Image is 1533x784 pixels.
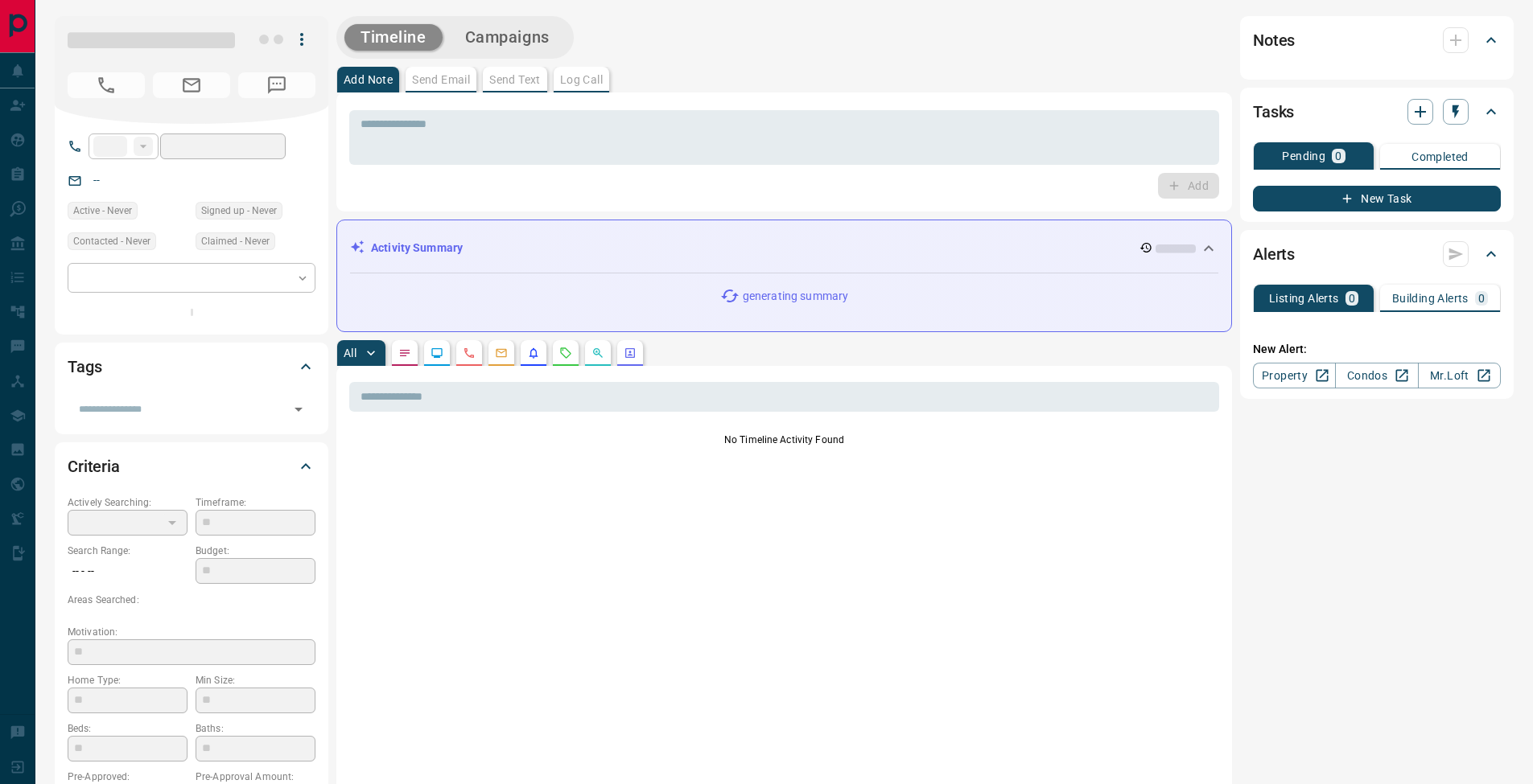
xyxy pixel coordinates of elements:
div: Alerts [1253,235,1501,273]
svg: Opportunities [591,347,604,359]
p: Baths: [196,721,315,736]
a: Condos [1335,363,1418,388]
h2: Tags [68,354,101,380]
div: Tasks [1253,92,1501,131]
a: -- [93,174,100,187]
span: Signed up - Never [201,203,277,219]
p: Pending [1282,150,1325,162]
p: -- - -- [68,558,188,585]
p: Add Note [344,74,393,85]
svg: Calls [463,347,476,359]
svg: Agent Actions [624,347,637,359]
p: 0 [1335,150,1341,162]
p: Min Size: [196,673,315,688]
p: Pre-Approved: [68,770,188,784]
p: Pre-Approval Amount: [196,770,315,784]
p: 0 [1349,293,1355,304]
span: Contacted - Never [73,233,150,249]
p: All [344,347,356,359]
svg: Listing Alerts [527,347,540,359]
span: No Number [68,72,145,98]
div: Criteria [68,447,315,486]
p: Motivation: [68,625,315,639]
p: Search Range: [68,544,188,558]
a: Property [1253,363,1336,388]
button: Campaigns [449,24,566,51]
p: Beds: [68,721,188,736]
h2: Notes [1253,27,1295,53]
p: Home Type: [68,673,188,688]
p: Actively Searching: [68,495,188,510]
span: Claimed - Never [201,233,270,249]
p: generating summary [743,288,848,305]
svg: Lead Browsing Activity [431,347,443,359]
span: No Number [238,72,315,98]
p: 0 [1478,293,1485,304]
svg: Emails [495,347,508,359]
svg: Notes [398,347,411,359]
p: Timeframe: [196,495,315,510]
span: Active - Never [73,203,132,219]
div: Activity Summary [350,233,1218,263]
div: Notes [1253,21,1501,60]
h2: Tasks [1253,99,1294,125]
p: Listing Alerts [1269,293,1339,304]
p: Completed [1411,151,1469,162]
p: No Timeline Activity Found [349,433,1219,447]
p: Building Alerts [1392,293,1469,304]
h2: Alerts [1253,241,1295,267]
h2: Criteria [68,454,120,479]
p: Activity Summary [371,240,463,257]
p: Budget: [196,544,315,558]
button: New Task [1253,186,1501,211]
a: Mr.Loft [1418,363,1501,388]
svg: Requests [559,347,572,359]
div: Tags [68,347,315,386]
p: New Alert: [1253,341,1501,358]
span: No Email [153,72,230,98]
button: Open [287,398,310,421]
button: Timeline [344,24,443,51]
p: Areas Searched: [68,593,315,607]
